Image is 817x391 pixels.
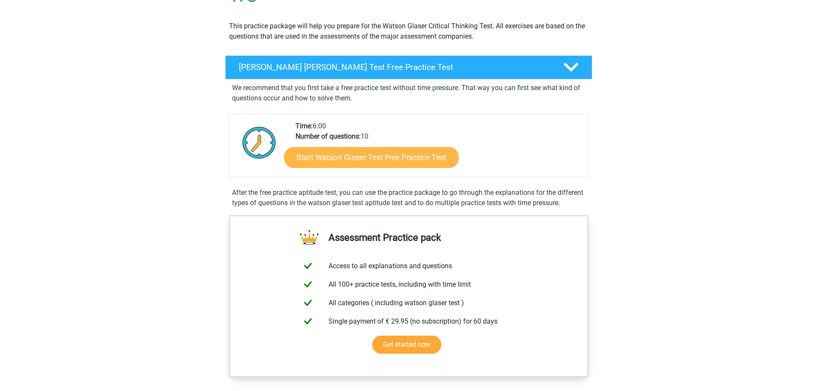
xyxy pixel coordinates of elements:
[295,122,313,130] b: Time:
[229,188,589,208] div: After the free practice aptitude test, you can use the practice package to go through the explana...
[289,121,588,177] div: 6:00 10
[284,147,458,168] a: Start Watson Glaser Test Free Practice Test
[222,55,596,79] a: [PERSON_NAME] [PERSON_NAME] Test Free Practice Test
[229,21,588,42] p: This practice package will help you prepare for the Watson Glaser Critical Thinking Test. All exe...
[239,62,549,72] h4: [PERSON_NAME] [PERSON_NAME] Test Free Practice Test
[238,121,281,164] img: Clock
[295,132,361,140] b: Number of questions:
[372,336,441,354] a: Get started now
[232,83,585,103] p: We recommend that you first take a free practice test without time pressure. That way you can fir...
